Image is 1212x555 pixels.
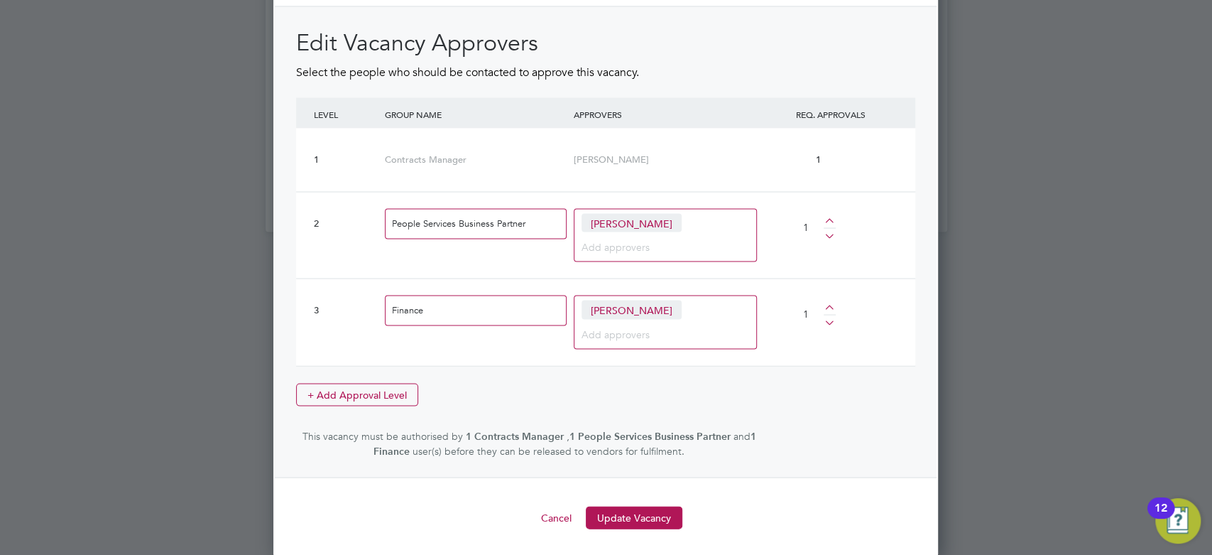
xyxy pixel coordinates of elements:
[314,217,378,230] div: 2
[385,153,466,165] span: Contracts Manager
[381,97,570,130] div: GROUP NAME
[574,153,649,165] span: [PERSON_NAME]
[314,153,378,166] div: 1
[570,97,759,130] div: APPROVERS
[302,429,463,442] span: This vacancy must be authorised by
[310,97,381,130] div: LEVEL
[1155,498,1201,544] button: Open Resource Center, 12 new notifications
[296,383,418,406] button: + Add Approval Level
[466,430,564,442] strong: 1 Contracts Manager
[569,430,731,442] strong: 1 People Services Business Partner
[582,237,738,255] input: Add approvers
[296,65,639,79] span: Select the people who should be contacted to approve this vacancy.
[582,300,682,318] span: [PERSON_NAME]
[759,97,901,130] div: REQ. APPROVALS
[296,28,915,58] h2: Edit Vacancy Approvers
[1154,508,1167,527] div: 12
[586,506,682,529] button: Update Vacancy
[816,153,821,165] span: 1
[413,444,684,457] span: user(s) before they can be released to vendors for fulfilment.
[582,213,682,232] span: [PERSON_NAME]
[733,429,750,442] span: and
[530,506,583,529] button: Cancel
[582,324,738,343] input: Add approvers
[314,304,378,316] div: 3
[567,429,569,442] span: ,
[373,430,756,457] strong: 1 Finance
